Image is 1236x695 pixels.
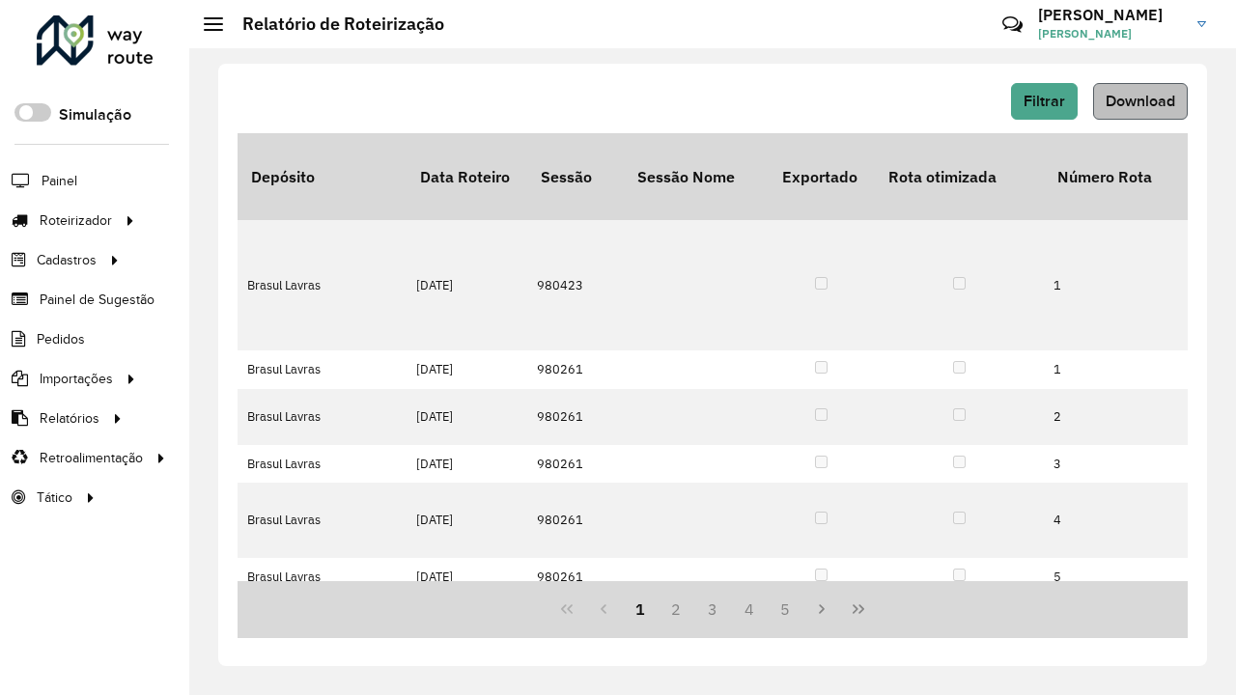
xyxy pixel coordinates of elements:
[37,487,72,508] span: Tático
[527,133,624,220] th: Sessão
[731,591,768,627] button: 4
[238,220,407,350] td: Brasul Lavras
[527,445,624,483] td: 980261
[1093,83,1188,120] button: Download
[1011,83,1078,120] button: Filtrar
[1044,220,1189,350] td: 1
[407,389,527,445] td: [DATE]
[238,133,407,220] th: Depósito
[42,171,77,191] span: Painel
[992,4,1033,45] a: Contato Rápido
[1044,445,1189,483] td: 3
[694,591,731,627] button: 3
[624,133,769,220] th: Sessão Nome
[223,14,444,35] h2: Relatório de Roteirização
[1106,93,1175,109] span: Download
[1024,93,1065,109] span: Filtrar
[238,558,407,596] td: Brasul Lavras
[1044,558,1189,596] td: 5
[238,389,407,445] td: Brasul Lavras
[407,445,527,483] td: [DATE]
[622,591,659,627] button: 1
[527,483,624,558] td: 980261
[238,350,407,388] td: Brasul Lavras
[238,445,407,483] td: Brasul Lavras
[1038,25,1183,42] span: [PERSON_NAME]
[238,483,407,558] td: Brasul Lavras
[769,133,875,220] th: Exportado
[40,448,143,468] span: Retroalimentação
[40,290,154,310] span: Painel de Sugestão
[1038,6,1183,24] h3: [PERSON_NAME]
[527,220,624,350] td: 980423
[527,389,624,445] td: 980261
[527,350,624,388] td: 980261
[527,558,624,596] td: 980261
[840,591,877,627] button: Last Page
[40,369,113,389] span: Importações
[407,133,527,220] th: Data Roteiro
[40,408,99,429] span: Relatórios
[658,591,694,627] button: 2
[37,250,97,270] span: Cadastros
[875,133,1044,220] th: Rota otimizada
[40,210,112,231] span: Roteirizador
[803,591,840,627] button: Next Page
[407,483,527,558] td: [DATE]
[407,350,527,388] td: [DATE]
[768,591,804,627] button: 5
[37,329,85,349] span: Pedidos
[1044,483,1189,558] td: 4
[407,558,527,596] td: [DATE]
[407,220,527,350] td: [DATE]
[1044,389,1189,445] td: 2
[1044,350,1189,388] td: 1
[59,103,131,126] label: Simulação
[1044,133,1189,220] th: Número Rota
